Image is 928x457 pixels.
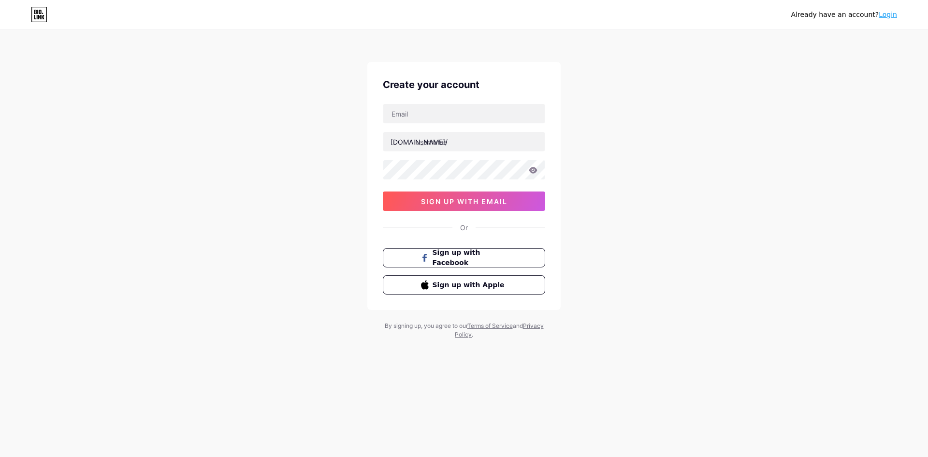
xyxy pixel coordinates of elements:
div: Already have an account? [791,10,897,20]
button: sign up with email [383,192,545,211]
div: Or [460,222,468,233]
div: By signing up, you agree to our and . [382,322,546,339]
div: Create your account [383,77,545,92]
input: username [383,132,545,151]
a: Terms of Service [467,322,513,329]
a: Login [879,11,897,18]
div: [DOMAIN_NAME]/ [391,137,448,147]
span: sign up with email [421,197,507,206]
input: Email [383,104,545,123]
span: Sign up with Apple [433,280,507,290]
button: Sign up with Apple [383,275,545,295]
button: Sign up with Facebook [383,248,545,267]
span: Sign up with Facebook [433,248,507,268]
